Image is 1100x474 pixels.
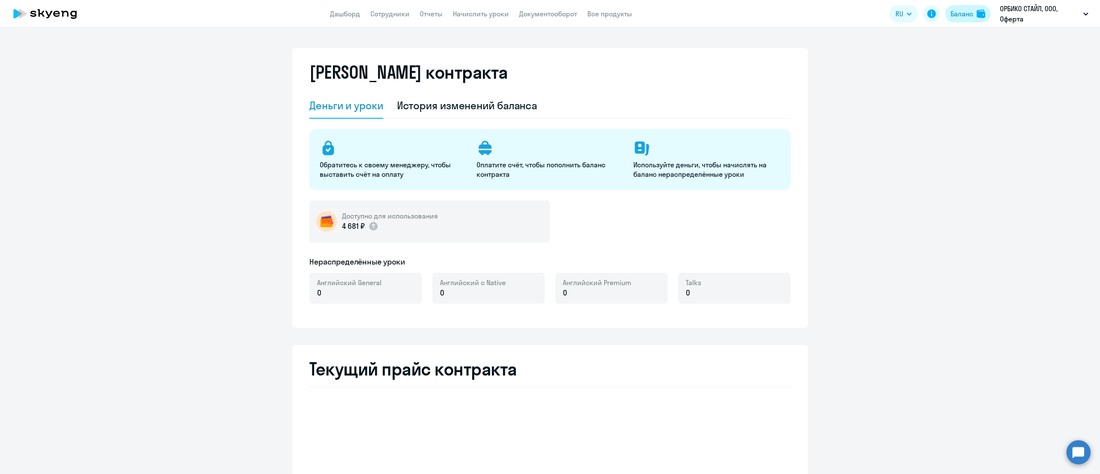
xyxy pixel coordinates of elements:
[330,9,360,18] a: Дашборд
[519,9,577,18] a: Документооборот
[316,211,337,232] img: wallet-circle.png
[686,278,701,287] span: Talks
[477,160,623,179] p: Оплатите счёт, чтобы пополнить баланс контракта
[587,9,632,18] a: Все продукты
[945,5,990,22] button: Балансbalance
[420,9,443,18] a: Отчеты
[895,9,903,19] span: RU
[889,5,918,22] button: RU
[950,9,973,19] div: Баланс
[563,287,567,299] span: 0
[317,278,382,287] span: Английский General
[977,9,985,18] img: balance
[370,9,409,18] a: Сотрудники
[633,160,780,179] p: Используйте деньги, чтобы начислять на баланс нераспределённые уроки
[440,287,444,299] span: 0
[686,287,690,299] span: 0
[309,256,405,268] h5: Нераспределённые уроки
[317,287,321,299] span: 0
[453,9,509,18] a: Начислить уроки
[996,3,1093,24] button: ОРБИКО СТАЙЛ, ООО, Оферта
[309,359,791,379] h2: Текущий прайс контракта
[342,221,379,232] p: 4 681 ₽
[397,98,538,112] div: История изменений баланса
[440,278,506,287] span: Английский с Native
[1000,3,1080,24] p: ОРБИКО СТАЙЛ, ООО, Оферта
[309,98,383,112] div: Деньги и уроки
[320,160,466,179] p: Обратитесь к своему менеджеру, чтобы выставить счёт на оплату
[309,62,508,83] h2: [PERSON_NAME] контракта
[342,211,438,221] h5: Доступно для использования
[563,278,631,287] span: Английский Premium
